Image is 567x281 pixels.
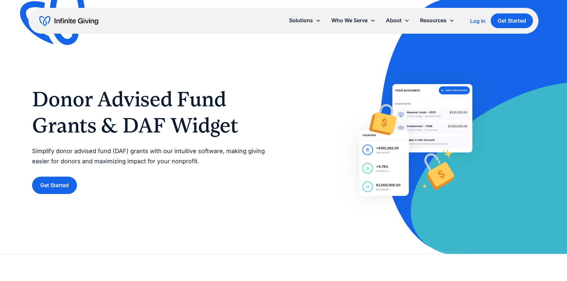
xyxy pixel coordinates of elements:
[338,63,494,217] img: Help donors easily give DAF grants to your nonprofit with Infinite Giving’s Donor Advised Fund so...
[289,16,313,25] div: Solutions
[386,16,402,25] div: About
[381,13,415,27] div: About
[420,16,447,25] div: Resources
[415,13,460,27] div: Resources
[32,146,270,166] p: Simplify donor advised fund (DAF) grants with our intuitive software, making giving easier for do...
[470,17,485,25] a: Log In
[39,16,98,26] a: home
[491,13,533,28] a: Get Started
[326,13,381,27] div: Who We Serve
[32,177,77,194] a: Get Started
[331,16,368,25] div: Who We Serve
[470,18,485,24] div: Log In
[32,86,270,138] h1: Donor Advised Fund Grants & DAF Widget
[284,13,326,27] div: Solutions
